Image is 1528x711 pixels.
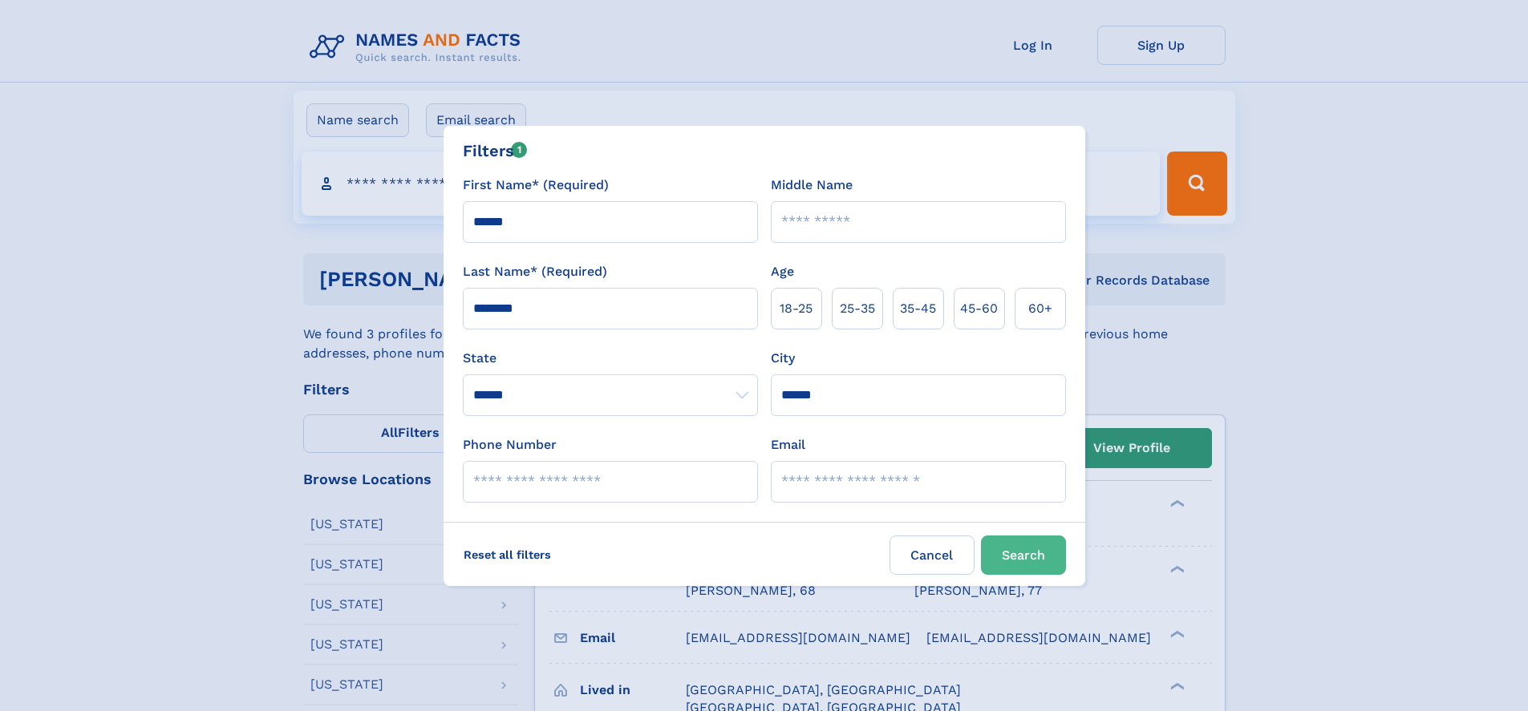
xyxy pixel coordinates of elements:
[771,349,795,368] label: City
[463,262,607,281] label: Last Name* (Required)
[981,535,1066,575] button: Search
[780,299,813,318] span: 18‑25
[840,299,875,318] span: 25‑35
[463,176,609,195] label: First Name* (Required)
[463,139,528,163] div: Filters
[463,349,758,368] label: State
[900,299,936,318] span: 35‑45
[463,435,557,454] label: Phone Number
[1028,299,1052,318] span: 60+
[771,262,794,281] label: Age
[890,535,975,575] label: Cancel
[960,299,998,318] span: 45‑60
[771,435,805,454] label: Email
[771,176,853,195] label: Middle Name
[453,535,561,574] label: Reset all filters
